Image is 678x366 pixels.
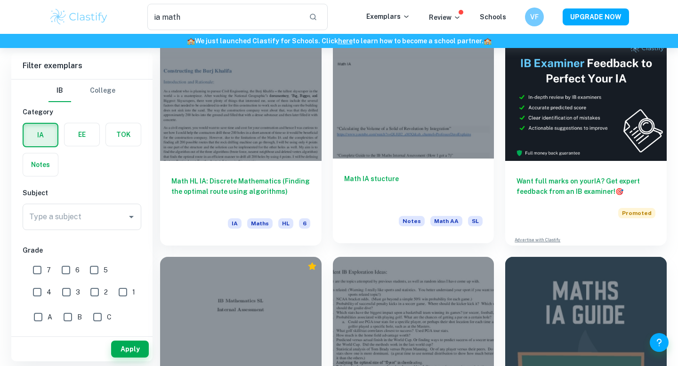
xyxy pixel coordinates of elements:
[23,153,58,176] button: Notes
[299,218,310,229] span: 6
[505,40,667,246] a: Want full marks on yourIA? Get expert feedback from an IB examiner!PromotedAdvertise with Clastify
[228,218,242,229] span: IA
[111,341,149,358] button: Apply
[11,53,153,79] h6: Filter exemplars
[147,4,301,30] input: Search for any exemplars...
[47,287,51,297] span: 4
[47,265,51,275] span: 7
[525,8,544,26] button: VF
[615,188,623,195] span: 🎯
[23,188,141,198] h6: Subject
[104,287,108,297] span: 2
[468,216,483,226] span: SL
[333,40,494,246] a: Math IA stuctureNotesMath AASL
[307,262,317,271] div: Premium
[23,245,141,255] h6: Grade
[90,80,115,102] button: College
[65,123,99,146] button: EE
[344,174,483,205] h6: Math IA stucture
[2,36,676,46] h6: We just launched Clastify for Schools. Click to learn how to become a school partner.
[24,124,57,146] button: IA
[75,265,80,275] span: 6
[484,37,492,45] span: 🏫
[618,208,655,218] span: Promoted
[171,176,310,207] h6: Math HL IA: Discrete Mathematics (Finding the optimal route using algorithms)
[338,37,353,45] a: here
[366,11,410,22] p: Exemplars
[107,312,112,322] span: C
[505,40,667,161] img: Thumbnail
[187,37,195,45] span: 🏫
[160,40,322,246] a: Math HL IA: Discrete Mathematics (Finding the optimal route using algorithms)IAMathsHL6
[104,265,108,275] span: 5
[515,237,560,243] a: Advertise with Clastify
[48,80,115,102] div: Filter type choice
[106,123,141,146] button: TOK
[429,12,461,23] p: Review
[278,218,293,229] span: HL
[430,216,462,226] span: Math AA
[48,80,71,102] button: IB
[125,210,138,223] button: Open
[517,176,655,197] h6: Want full marks on your IA ? Get expert feedback from an IB examiner!
[650,333,669,352] button: Help and Feedback
[23,107,141,117] h6: Category
[480,13,506,21] a: Schools
[247,218,273,229] span: Maths
[48,312,52,322] span: A
[529,12,540,22] h6: VF
[77,312,82,322] span: B
[132,287,135,297] span: 1
[49,8,109,26] img: Clastify logo
[76,287,80,297] span: 3
[563,8,629,25] button: UPGRADE NOW
[399,216,425,226] span: Notes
